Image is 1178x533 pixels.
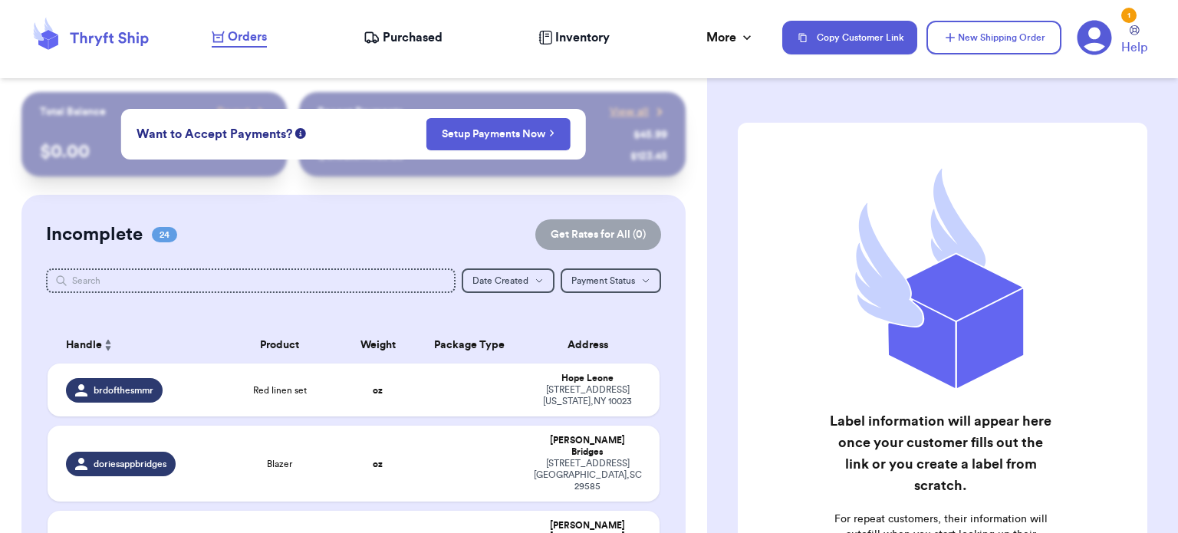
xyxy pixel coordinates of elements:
[534,373,641,384] div: Hope Leone
[1077,20,1112,55] a: 1
[318,104,403,120] p: Recent Payments
[212,28,267,48] a: Orders
[415,327,525,364] th: Package Type
[46,222,143,247] h2: Incomplete
[137,125,292,143] span: Want to Accept Payments?
[555,28,610,47] span: Inventory
[228,28,267,46] span: Orders
[826,410,1055,496] h2: Label information will appear here once your customer fills out the link or you create a label fr...
[633,127,667,143] div: $ 45.99
[706,28,755,47] div: More
[341,327,415,364] th: Weight
[152,227,177,242] span: 24
[472,276,528,285] span: Date Created
[782,21,917,54] button: Copy Customer Link
[373,386,383,395] strong: oz
[364,28,443,47] a: Purchased
[373,459,383,469] strong: oz
[610,104,649,120] span: View all
[534,384,641,407] div: [STREET_ADDRESS] [US_STATE] , NY 10023
[46,268,456,293] input: Search
[217,104,268,120] a: Payout
[535,219,661,250] button: Get Rates for All (0)
[253,384,307,396] span: Red linen set
[102,336,114,354] button: Sort ascending
[94,458,166,470] span: doriesappbridges
[571,276,635,285] span: Payment Status
[610,104,667,120] a: View all
[538,28,610,47] a: Inventory
[525,327,660,364] th: Address
[217,104,250,120] span: Payout
[630,149,667,164] div: $ 123.45
[534,458,641,492] div: [STREET_ADDRESS] [GEOGRAPHIC_DATA] , SC 29585
[1121,8,1137,23] div: 1
[442,127,554,142] a: Setup Payments Now
[534,435,641,458] div: [PERSON_NAME] Bridges
[267,458,292,470] span: Blazer
[561,268,661,293] button: Payment Status
[94,384,153,396] span: brdofthesmmr
[426,118,571,150] button: Setup Payments Now
[219,327,341,364] th: Product
[40,140,269,164] p: $ 0.00
[1121,25,1147,57] a: Help
[926,21,1061,54] button: New Shipping Order
[462,268,554,293] button: Date Created
[40,104,106,120] p: Total Balance
[1121,38,1147,57] span: Help
[66,337,102,354] span: Handle
[383,28,443,47] span: Purchased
